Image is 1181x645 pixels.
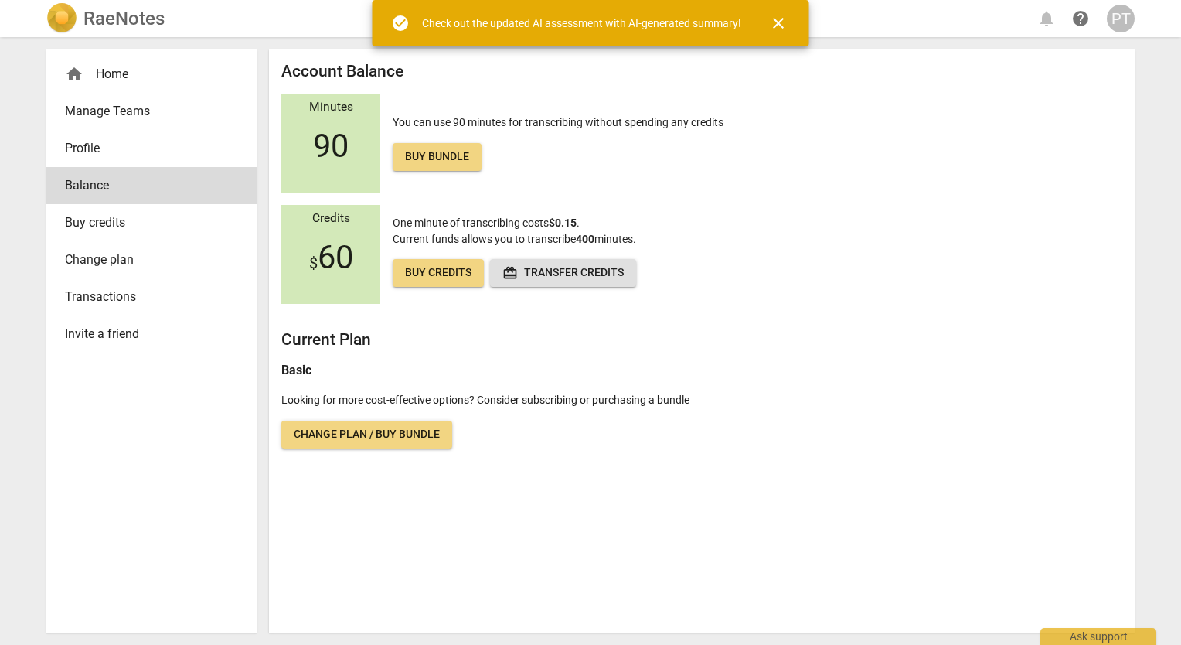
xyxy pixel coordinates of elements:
span: 90 [313,128,349,165]
button: Close [760,5,797,42]
span: $ [309,254,318,272]
a: Change plan / Buy bundle [281,421,452,449]
a: Manage Teams [46,93,257,130]
a: Help [1067,5,1094,32]
a: Change plan [46,241,257,278]
a: Balance [46,167,257,204]
span: close [769,14,788,32]
b: 400 [576,233,594,245]
div: Minutes [281,101,380,114]
span: 60 [309,239,353,276]
h2: Account Balance [281,62,1122,81]
div: Credits [281,212,380,226]
span: Transfer credits [502,265,624,281]
span: Invite a friend [65,325,226,343]
span: Manage Teams [65,102,226,121]
span: help [1071,9,1090,28]
b: $0.15 [549,217,577,229]
div: Check out the updated AI assessment with AI-generated summary! [422,15,741,32]
h2: Current Plan [281,330,1122,350]
span: Balance [65,176,226,195]
span: Profile [65,139,226,158]
a: Buy bundle [393,143,482,171]
span: Current funds allows you to transcribe minutes. [393,233,636,245]
a: Buy credits [393,259,484,287]
p: You can use 90 minutes for transcribing without spending any credits [393,114,723,171]
span: check_circle [391,14,410,32]
a: LogoRaeNotes [46,3,165,34]
button: PT [1107,5,1135,32]
span: Buy bundle [405,149,469,165]
div: Home [46,56,257,93]
h2: RaeNotes [83,8,165,29]
a: Buy credits [46,204,257,241]
div: Home [65,65,226,84]
button: Transfer credits [490,259,636,287]
span: home [65,65,83,84]
span: Buy credits [65,213,226,232]
span: One minute of transcribing costs . [393,217,580,229]
b: Basic [281,363,311,377]
span: Change plan / Buy bundle [294,427,440,442]
span: Buy credits [405,265,471,281]
a: Transactions [46,278,257,316]
a: Profile [46,130,257,167]
span: Change plan [65,251,226,269]
div: Ask support [1040,628,1156,645]
span: Transactions [65,288,226,306]
img: Logo [46,3,77,34]
a: Invite a friend [46,316,257,353]
p: Looking for more cost-effective options? Consider subscribing or purchasing a bundle [281,392,1122,408]
span: redeem [502,265,518,281]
